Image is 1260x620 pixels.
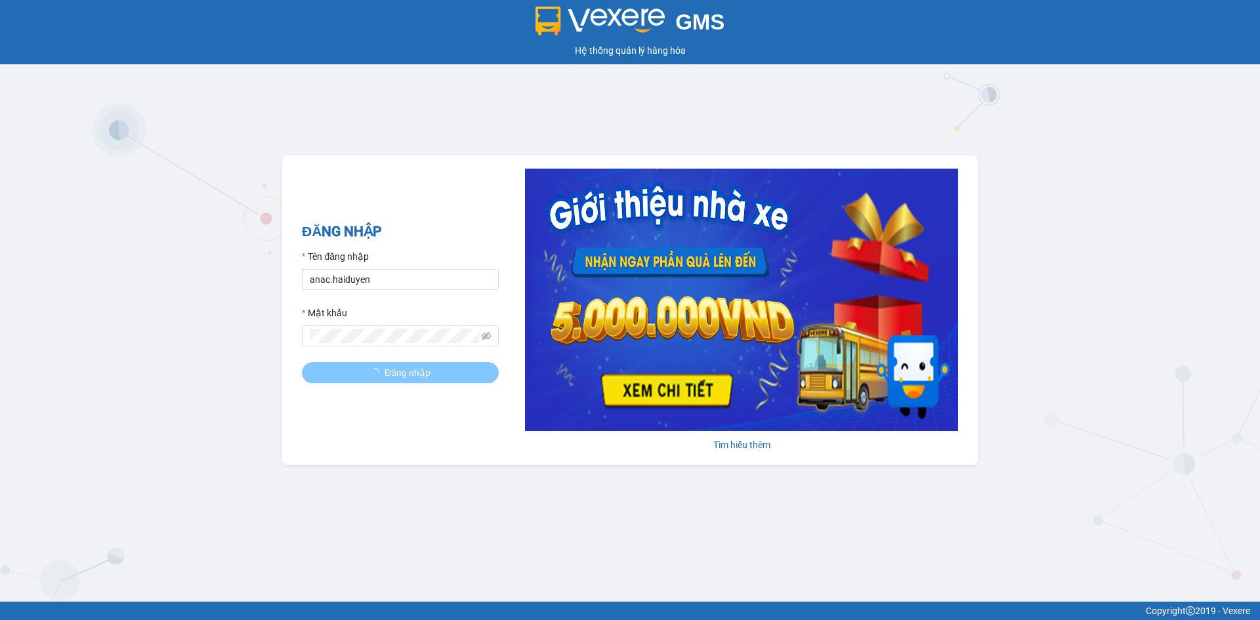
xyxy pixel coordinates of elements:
[525,438,958,452] div: Tìm hiểu thêm
[302,221,499,243] h2: ĐĂNG NHẬP
[370,368,385,377] span: loading
[675,10,724,34] span: GMS
[525,169,958,431] img: banner-0
[385,365,430,380] span: Đăng nhập
[302,362,499,383] button: Đăng nhập
[535,20,725,30] a: GMS
[482,331,491,341] span: eye-invisible
[1186,606,1195,615] span: copyright
[302,306,347,320] label: Mật khẩu
[10,604,1250,618] div: Copyright 2019 - Vexere
[302,249,369,264] label: Tên đăng nhập
[310,329,479,343] input: Mật khẩu
[3,43,1257,58] div: Hệ thống quản lý hàng hóa
[535,7,665,35] img: logo 2
[302,269,499,290] input: Tên đăng nhập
